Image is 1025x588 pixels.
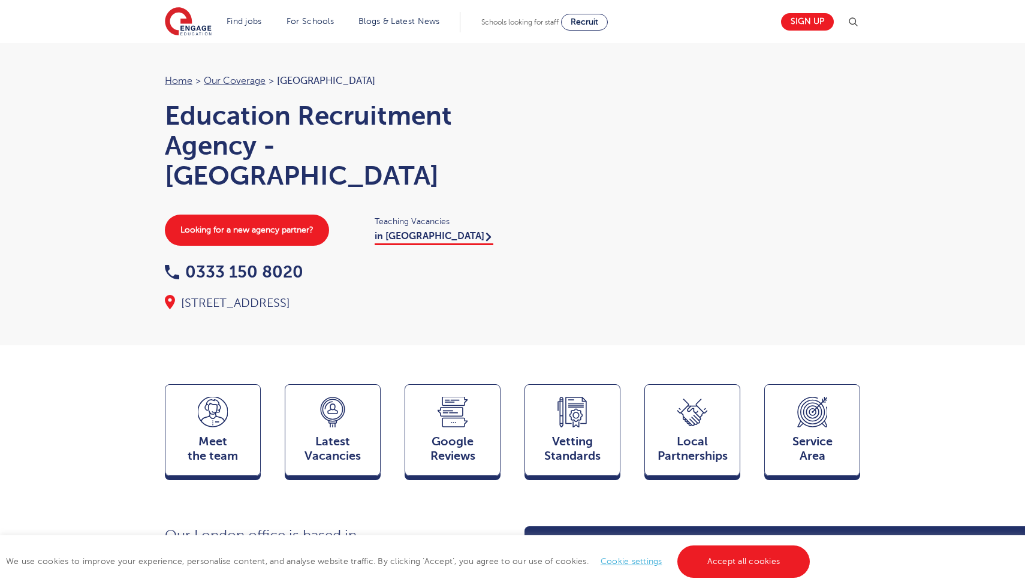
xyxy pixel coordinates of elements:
[677,545,810,578] a: Accept all cookies
[165,7,212,37] img: Engage Education
[781,13,834,31] a: Sign up
[287,17,334,26] a: For Schools
[165,73,501,89] nav: breadcrumb
[171,435,254,463] span: Meet the team
[204,76,266,86] a: Our coverage
[285,384,381,481] a: LatestVacancies
[375,231,493,245] a: in [GEOGRAPHIC_DATA]
[481,18,559,26] span: Schools looking for staff
[644,384,740,481] a: Local Partnerships
[764,384,860,481] a: ServiceArea
[227,17,262,26] a: Find jobs
[165,263,303,281] a: 0333 150 8020
[571,17,598,26] span: Recruit
[601,557,662,566] a: Cookie settings
[411,435,494,463] span: Google Reviews
[165,295,501,312] div: [STREET_ADDRESS]
[358,17,440,26] a: Blogs & Latest News
[277,76,375,86] span: [GEOGRAPHIC_DATA]
[165,76,192,86] a: Home
[6,557,813,566] span: We use cookies to improve your experience, personalise content, and analyse website traffic. By c...
[531,435,614,463] span: Vetting Standards
[561,14,608,31] a: Recruit
[165,101,501,191] h1: Education Recruitment Agency - [GEOGRAPHIC_DATA]
[269,76,274,86] span: >
[165,384,261,481] a: Meetthe team
[405,384,501,481] a: GoogleReviews
[195,76,201,86] span: >
[524,384,620,481] a: VettingStandards
[771,435,854,463] span: Service Area
[291,435,374,463] span: Latest Vacancies
[651,435,734,463] span: Local Partnerships
[165,215,329,246] a: Looking for a new agency partner?
[375,215,501,228] span: Teaching Vacancies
